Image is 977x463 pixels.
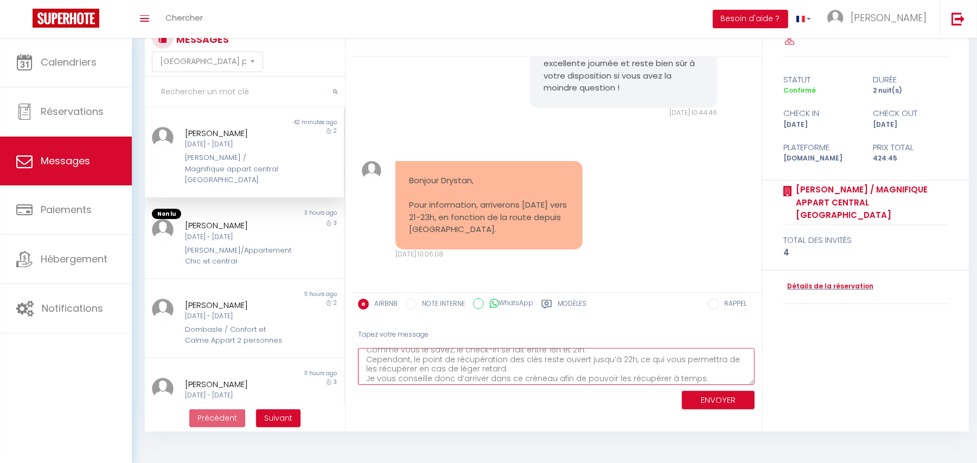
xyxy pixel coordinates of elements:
button: Previous [189,409,245,428]
div: [DATE] [866,120,955,130]
input: Rechercher un mot clé [145,77,345,107]
span: Notifications [42,301,103,315]
div: 42 minutes ago [244,118,343,127]
span: 3 [334,378,337,386]
img: ... [827,10,844,26]
span: Non lu [152,209,181,220]
button: Besoin d'aide ? [713,10,788,28]
div: [DATE] - [DATE] [185,311,287,321]
span: [PERSON_NAME] [851,11,927,24]
pre: Bonjour Drystan, Pour information, arriverons [DATE] vers 21-23h, en fonction de la route depuis ... [409,175,570,236]
div: [PERSON_NAME]/Appartement Chic et central [185,245,287,267]
div: 11 hours ago [244,290,343,299]
div: statut [776,73,866,86]
div: check in [776,107,866,120]
a: Détails de la réservation [783,281,873,292]
img: ... [362,161,381,181]
img: ... [152,378,174,400]
div: Charmant appartement de 38m² -[GEOGRAPHIC_DATA] [185,403,287,426]
div: [DATE] [776,120,866,130]
span: Confirmé [783,86,816,95]
h3: MESSAGES [174,27,229,52]
img: ... [152,299,174,320]
span: 2 [334,299,337,307]
div: check out [866,107,955,120]
div: [DATE] - [DATE] [185,232,287,242]
img: ... [152,127,174,149]
label: AIRBNB [369,299,398,311]
label: Modèles [558,299,586,312]
div: total des invités [783,234,948,247]
label: NOTE INTERNE [417,299,465,311]
label: RAPPEL [719,299,746,311]
div: Prix total [866,141,955,154]
span: Précédent [197,413,237,423]
span: 2 [334,127,337,135]
div: Dombasle / Confort et Calme Appart 2 personnes [185,324,287,346]
span: Messages [41,154,90,168]
button: ENVOYER [682,391,755,410]
div: [PERSON_NAME] [185,219,287,232]
div: durée [866,73,955,86]
a: [PERSON_NAME] / Magnifique appart central [GEOGRAPHIC_DATA] [792,183,948,222]
div: 3 hours ago [244,209,343,220]
div: [PERSON_NAME] [185,127,287,140]
div: [DATE] - [DATE] [185,390,287,401]
button: Next [256,409,301,428]
div: [DOMAIN_NAME] [776,153,866,164]
div: 11 hours ago [244,369,343,378]
div: [DATE] 10:06:08 [395,249,583,260]
div: [PERSON_NAME] [185,299,287,312]
div: Plateforme [776,141,866,154]
div: 424.45 [866,153,955,164]
img: ... [152,219,174,241]
label: WhatsApp [484,298,533,310]
span: 3 [334,219,337,227]
div: [PERSON_NAME] [185,378,287,391]
img: logout [952,12,965,25]
div: [DATE] - [DATE] [185,139,287,150]
span: Hébergement [41,252,107,266]
div: [PERSON_NAME] / Magnifique appart central [GEOGRAPHIC_DATA] [185,152,287,185]
span: Paiements [41,203,92,216]
span: Chercher [165,12,203,23]
div: [DATE] 10:44:46 [530,108,718,118]
img: Super Booking [33,9,99,28]
span: Calendriers [41,55,97,69]
div: Tapez votre message [358,321,755,348]
span: Réservations [41,105,104,118]
span: Suivant [264,413,292,423]
div: 4 [783,246,948,259]
div: 2 nuit(s) [866,86,955,96]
